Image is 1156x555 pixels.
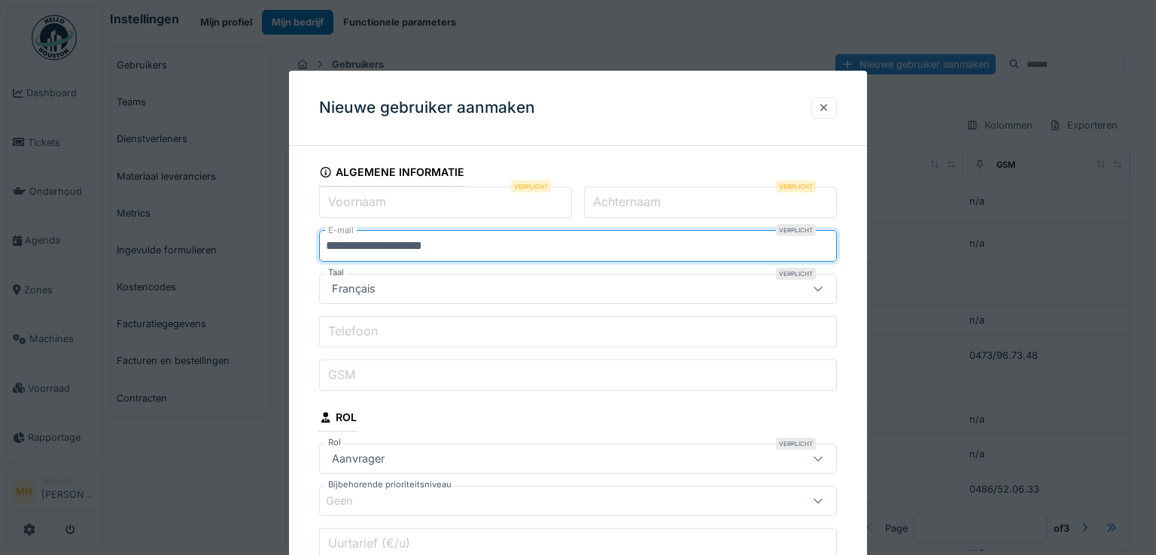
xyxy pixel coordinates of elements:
label: Taal [325,266,347,279]
div: Aanvrager [326,450,391,467]
label: Uurtarief (€/u) [325,535,413,553]
label: Achternaam [590,193,664,211]
div: Verplicht [776,438,816,450]
label: E-mail [325,224,357,237]
div: Verplicht [776,224,816,236]
div: Geen [326,493,374,510]
div: Verplicht [776,180,816,193]
div: Verplicht [511,180,551,193]
h3: Nieuwe gebruiker aanmaken [319,99,535,117]
div: Rol [319,406,357,432]
label: Telefoon [325,322,381,340]
label: Rol [325,436,344,449]
div: Français [326,281,382,297]
label: GSM [325,365,358,384]
label: Bijbehorende prioriteitsniveau [325,478,455,491]
div: Algemene informatie [319,161,464,187]
div: Verplicht [776,268,816,280]
label: Voornaam [325,193,389,211]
